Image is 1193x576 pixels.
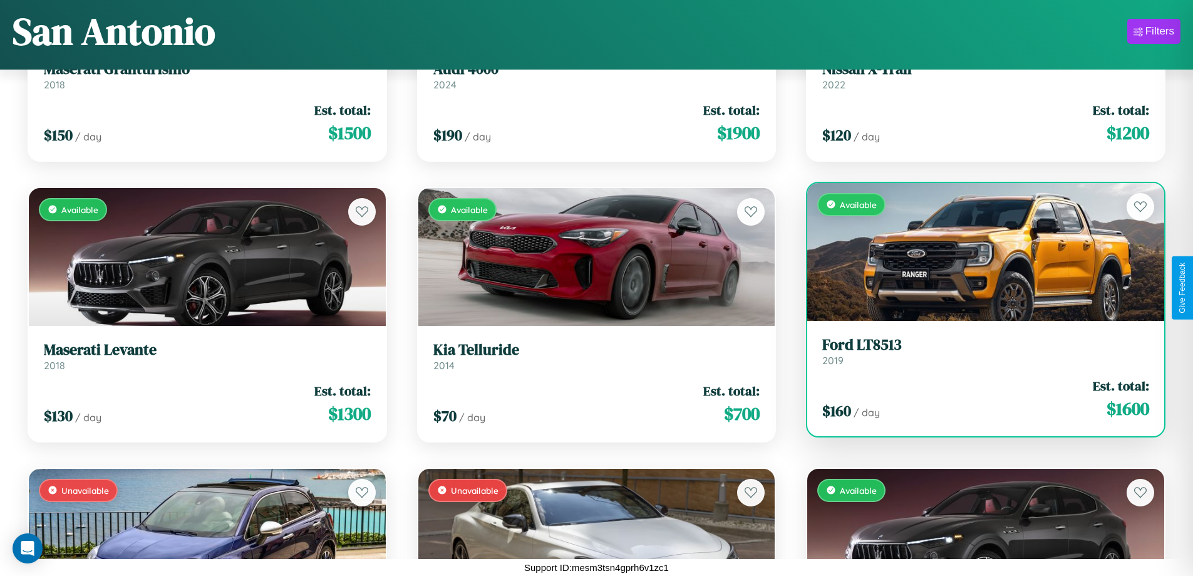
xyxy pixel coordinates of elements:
[44,60,371,78] h3: Maserati Granturismo
[1107,120,1149,145] span: $ 1200
[44,78,65,91] span: 2018
[822,60,1149,78] h3: Nissan X-Trail
[854,406,880,419] span: / day
[822,336,1149,354] h3: Ford LT8513
[44,341,371,359] h3: Maserati Levante
[44,406,73,426] span: $ 130
[451,204,488,215] span: Available
[433,60,760,91] a: Audi 40002024
[1127,19,1180,44] button: Filters
[854,130,880,143] span: / day
[433,125,462,145] span: $ 190
[724,401,760,426] span: $ 700
[1178,263,1187,313] div: Give Feedback
[44,359,65,372] span: 2018
[465,130,491,143] span: / day
[703,101,760,119] span: Est. total:
[75,130,101,143] span: / day
[314,101,371,119] span: Est. total:
[1093,101,1149,119] span: Est. total:
[433,359,455,372] span: 2014
[61,204,98,215] span: Available
[459,411,485,424] span: / day
[822,78,845,91] span: 2022
[433,60,760,78] h3: Audi 4000
[75,411,101,424] span: / day
[451,485,498,496] span: Unavailable
[703,382,760,400] span: Est. total:
[61,485,109,496] span: Unavailable
[13,6,215,57] h1: San Antonio
[840,199,877,210] span: Available
[44,125,73,145] span: $ 150
[717,120,760,145] span: $ 1900
[328,120,371,145] span: $ 1500
[44,341,371,372] a: Maserati Levante2018
[822,60,1149,91] a: Nissan X-Trail2022
[314,382,371,400] span: Est. total:
[822,125,851,145] span: $ 120
[433,341,760,372] a: Kia Telluride2014
[822,336,1149,367] a: Ford LT85132019
[1093,377,1149,395] span: Est. total:
[822,354,844,367] span: 2019
[328,401,371,426] span: $ 1300
[822,401,851,421] span: $ 160
[433,406,457,426] span: $ 70
[433,78,457,91] span: 2024
[524,559,669,576] p: Support ID: mesm3tsn4gprh6v1zc1
[1107,396,1149,421] span: $ 1600
[840,485,877,496] span: Available
[1145,25,1174,38] div: Filters
[13,533,43,563] div: Open Intercom Messenger
[44,60,371,91] a: Maserati Granturismo2018
[433,341,760,359] h3: Kia Telluride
